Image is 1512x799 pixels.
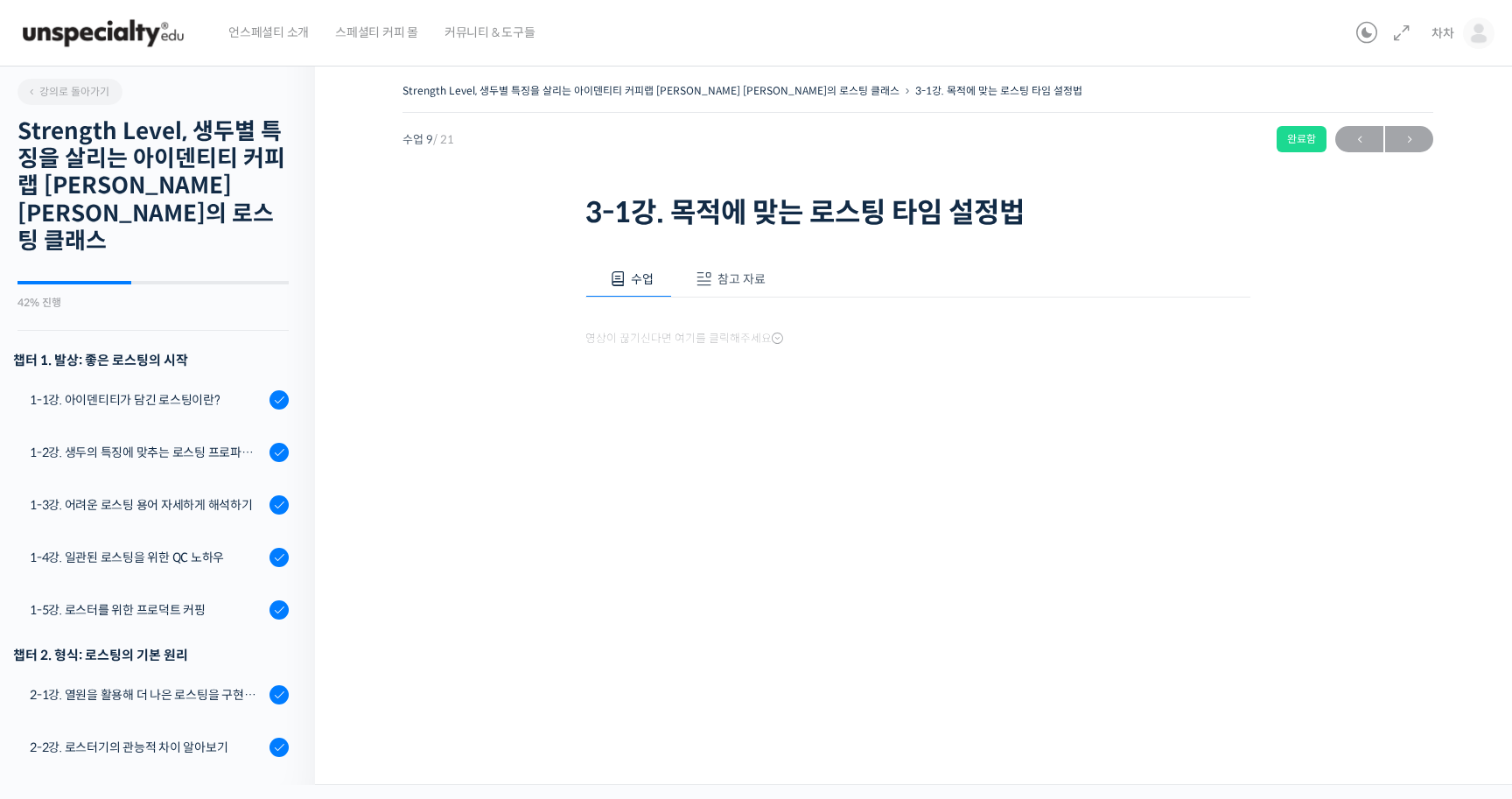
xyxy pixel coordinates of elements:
span: / 21 [433,132,454,147]
span: 강의로 돌아가기 [26,85,109,98]
div: 1-1강. 아이덴티티가 담긴 로스팅이란? [30,390,264,410]
a: 다음→ [1385,126,1433,152]
h2: Strength Level, 생두별 특징을 살리는 아이덴티티 커피랩 [PERSON_NAME] [PERSON_NAME]의 로스팅 클래스 [17,118,289,255]
div: 1-5강. 로스터를 위한 프로덕트 커핑 [30,600,264,620]
a: Strength Level, 생두별 특징을 살리는 아이덴티티 커피랩 [PERSON_NAME] [PERSON_NAME]의 로스팅 클래스 [402,84,899,97]
div: 챕터 2. 형식: 로스팅의 기본 원리 [13,643,289,667]
span: ← [1335,128,1383,151]
div: 완료함 [1277,126,1326,152]
div: 1-2강. 생두의 특징에 맞추는 로스팅 프로파일 'Stength Level' [30,443,264,462]
h3: 챕터 1. 발상: 좋은 로스팅의 시작 [13,348,289,372]
a: 강의로 돌아가기 [17,79,122,105]
div: 42% 진행 [17,298,289,308]
div: 2-1강. 열원을 활용해 더 나은 로스팅을 구현하는 방법 [30,685,264,704]
h1: 3-1강. 목적에 맞는 로스팅 타임 설정법 [585,196,1250,229]
div: 1-3강. 어려운 로스팅 용어 자세하게 해석하기 [30,495,264,515]
span: 영상이 끊기신다면 여기를 클릭해주세요 [585,332,783,346]
span: 참고 자료 [717,271,766,287]
span: 차차 [1431,25,1454,41]
a: 3-1강. 목적에 맞는 로스팅 타임 설정법 [915,84,1082,97]
span: 수업 [631,271,654,287]
div: 2-2강. 로스터기의 관능적 차이 알아보기 [30,738,264,757]
span: → [1385,128,1433,151]
a: ←이전 [1335,126,1383,152]
div: 1-4강. 일관된 로스팅을 위한 QC 노하우 [30,548,264,567]
span: 수업 9 [402,134,454,145]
